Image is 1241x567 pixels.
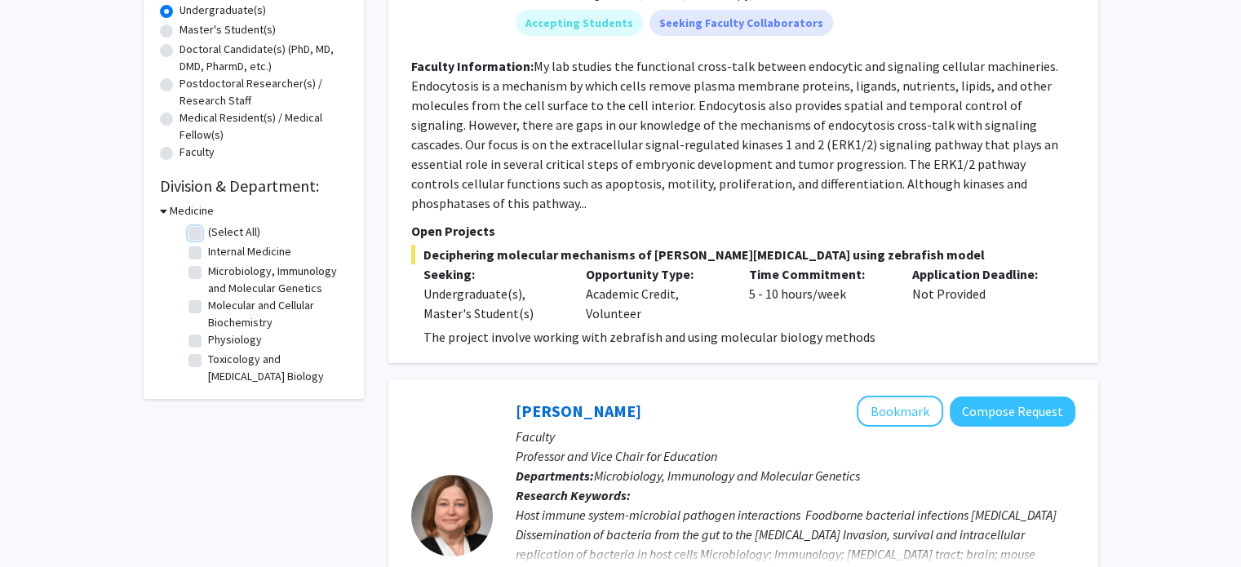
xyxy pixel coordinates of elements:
[180,2,266,19] label: Undergraduate(s)
[208,243,291,260] label: Internal Medicine
[411,58,534,74] b: Faculty Information:
[516,401,641,421] a: [PERSON_NAME]
[208,351,343,385] label: Toxicology and [MEDICAL_DATA] Biology
[649,10,833,36] mat-chip: Seeking Faculty Collaborators
[857,396,943,427] button: Add Sarah D'Orazio to Bookmarks
[180,75,348,109] label: Postdoctoral Researcher(s) / Research Staff
[516,467,594,484] b: Departments:
[411,245,1075,264] span: Deciphering molecular mechanisms of [PERSON_NAME][MEDICAL_DATA] using zebrafish model
[912,264,1051,284] p: Application Deadline:
[180,109,348,144] label: Medical Resident(s) / Medical Fellow(s)
[180,144,215,161] label: Faculty
[423,284,562,323] div: Undergraduate(s), Master's Student(s)
[180,21,276,38] label: Master's Student(s)
[208,297,343,331] label: Molecular and Cellular Biochemistry
[411,58,1058,211] fg-read-more: My lab studies the functional cross-talk between endocytic and signaling cellular machineries. En...
[594,467,860,484] span: Microbiology, Immunology and Molecular Genetics
[516,487,631,503] b: Research Keywords:
[208,263,343,297] label: Microbiology, Immunology and Molecular Genetics
[208,224,260,241] label: (Select All)
[737,264,900,323] div: 5 - 10 hours/week
[574,264,737,323] div: Academic Credit, Volunteer
[423,264,562,284] p: Seeking:
[12,494,69,555] iframe: Chat
[208,331,262,348] label: Physiology
[516,10,643,36] mat-chip: Accepting Students
[586,264,725,284] p: Opportunity Type:
[170,202,214,219] h3: Medicine
[423,327,1075,347] p: The project involve working with zebrafish and using molecular biology methods
[411,221,1075,241] p: Open Projects
[180,41,348,75] label: Doctoral Candidate(s) (PhD, MD, DMD, PharmD, etc.)
[900,264,1063,323] div: Not Provided
[160,176,348,196] h2: Division & Department:
[516,446,1075,466] p: Professor and Vice Chair for Education
[516,427,1075,446] p: Faculty
[749,264,888,284] p: Time Commitment:
[950,396,1075,427] button: Compose Request to Sarah D'Orazio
